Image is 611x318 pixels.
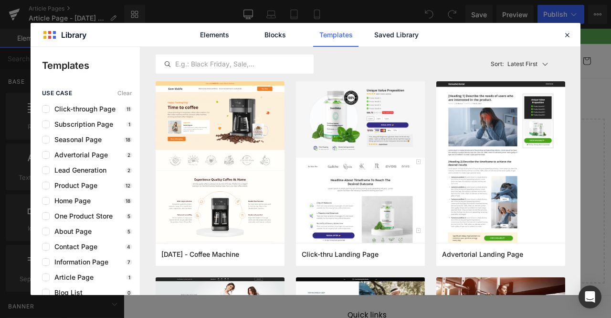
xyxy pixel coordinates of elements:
a: Explore Template [246,246,332,265]
p: 7 [126,259,132,265]
p: or Drag & Drop elements from left sidebar [23,273,555,279]
p: 1 [126,121,132,127]
a: Blog [226,28,252,48]
span: use case [42,90,72,97]
button: Latest FirstSort:Latest First [487,55,566,74]
a: Saved Library [374,23,419,47]
p: 12 [124,183,132,188]
span: Advertorial Page [50,151,108,159]
span: Supplements [178,34,220,43]
a: Supplements [172,28,226,48]
a: Blocks [253,23,298,47]
p: 1 [126,274,132,280]
img: OPA Nutrition [24,33,129,44]
span: Product Page [50,182,97,189]
summary: Search [496,28,517,49]
span: Subscription Page [50,121,113,128]
span: Home [148,34,167,43]
p: 5 [126,229,132,234]
p: 0 [126,290,132,296]
span: One Product Store [50,212,113,220]
p: 11 [125,106,132,112]
span: Advertorial Landing Page [442,250,523,259]
span: Click-through Page [50,105,116,113]
a: Templates [313,23,358,47]
p: 18 [124,198,132,204]
a: OPA Nutrition [21,29,133,47]
a: Elements [192,23,237,47]
span: About Page [50,228,92,235]
p: Latest First [507,60,537,68]
span: Article Page [50,274,94,281]
input: E.g.: Black Friday, Sale,... [156,58,313,70]
div: Open Intercom Messenger [579,285,601,308]
span: Thanksgiving - Coffee Machine [161,250,239,259]
span: Click-thru Landing Page [302,250,379,259]
span: Sort: [491,61,504,67]
p: Templates [42,58,140,73]
span: Free USA Shipping on Orders Over $50 [221,4,357,13]
span: Information Page [50,258,108,266]
p: 4 [125,244,132,250]
span: Clear [117,90,132,97]
span: Seasonal Page [50,136,102,143]
p: 2 [126,152,132,158]
span: Blog [232,34,246,43]
span: Home Page [50,197,91,205]
span: Blog List [50,289,83,296]
p: 2 [126,167,132,173]
span: Lead Generation [50,166,106,174]
a: Home [142,28,173,48]
p: 5 [126,213,132,219]
span: Contact Page [50,243,97,251]
p: Start building your page [23,129,555,141]
p: 18 [124,137,132,143]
